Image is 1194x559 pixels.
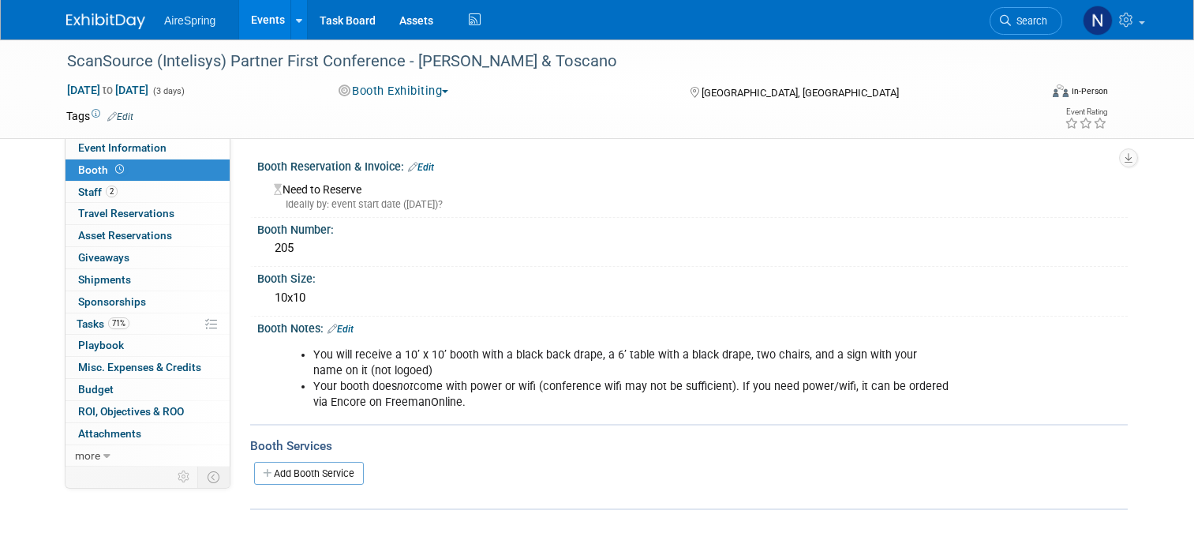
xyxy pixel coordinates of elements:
[78,273,131,286] span: Shipments
[313,379,949,411] li: Your booth does come with power or wifi (conference wifi may not be sufficient). If you need powe...
[152,86,185,96] span: (3 days)
[269,178,1116,212] div: Need to Reserve
[66,335,230,356] a: Playbook
[66,225,230,246] a: Asset Reservations
[66,313,230,335] a: Tasks71%
[66,357,230,378] a: Misc. Expenses & Credits
[257,317,1128,337] div: Booth Notes:
[106,186,118,197] span: 2
[77,317,129,330] span: Tasks
[257,155,1128,175] div: Booth Reservation & Invoice:
[78,295,146,308] span: Sponsorships
[269,286,1116,310] div: 10x10
[1083,6,1113,36] img: Natalie Pyron
[954,82,1108,106] div: Event Format
[78,229,172,242] span: Asset Reservations
[112,163,127,175] span: Booth not reserved yet
[66,182,230,203] a: Staff2
[66,423,230,445] a: Attachments
[254,462,364,485] a: Add Booth Service
[1065,108,1107,116] div: Event Rating
[274,197,1116,212] div: Ideally by: event start date ([DATE])?
[78,383,114,396] span: Budget
[328,324,354,335] a: Edit
[397,380,414,393] i: not
[1053,84,1069,97] img: Format-Inperson.png
[62,47,1020,76] div: ScanSource (Intelisys) Partner First Conference - [PERSON_NAME] & Toscano
[333,83,455,99] button: Booth Exhibiting
[78,207,174,219] span: Travel Reservations
[313,347,949,379] li: You will receive a 10’ x 10’ booth with a black back drape, a 6’ table with a black drape, two ch...
[66,108,133,124] td: Tags
[66,291,230,313] a: Sponsorships
[250,437,1128,455] div: Booth Services
[78,361,201,373] span: Misc. Expenses & Credits
[257,267,1128,287] div: Booth Size:
[269,236,1116,261] div: 205
[78,339,124,351] span: Playbook
[66,401,230,422] a: ROI, Objectives & ROO
[170,467,198,487] td: Personalize Event Tab Strip
[107,111,133,122] a: Edit
[100,84,115,96] span: to
[408,162,434,173] a: Edit
[990,7,1062,35] a: Search
[66,379,230,400] a: Budget
[257,218,1128,238] div: Booth Number:
[78,427,141,440] span: Attachments
[78,186,118,198] span: Staff
[164,14,215,27] span: AireSpring
[78,141,167,154] span: Event Information
[66,445,230,467] a: more
[1071,85,1108,97] div: In-Person
[66,203,230,224] a: Travel Reservations
[75,449,100,462] span: more
[198,467,230,487] td: Toggle Event Tabs
[66,137,230,159] a: Event Information
[702,87,899,99] span: [GEOGRAPHIC_DATA], [GEOGRAPHIC_DATA]
[66,159,230,181] a: Booth
[66,269,230,291] a: Shipments
[66,83,149,97] span: [DATE] [DATE]
[108,317,129,329] span: 71%
[66,13,145,29] img: ExhibitDay
[78,251,129,264] span: Giveaways
[66,247,230,268] a: Giveaways
[78,405,184,418] span: ROI, Objectives & ROO
[78,163,127,176] span: Booth
[1011,15,1047,27] span: Search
